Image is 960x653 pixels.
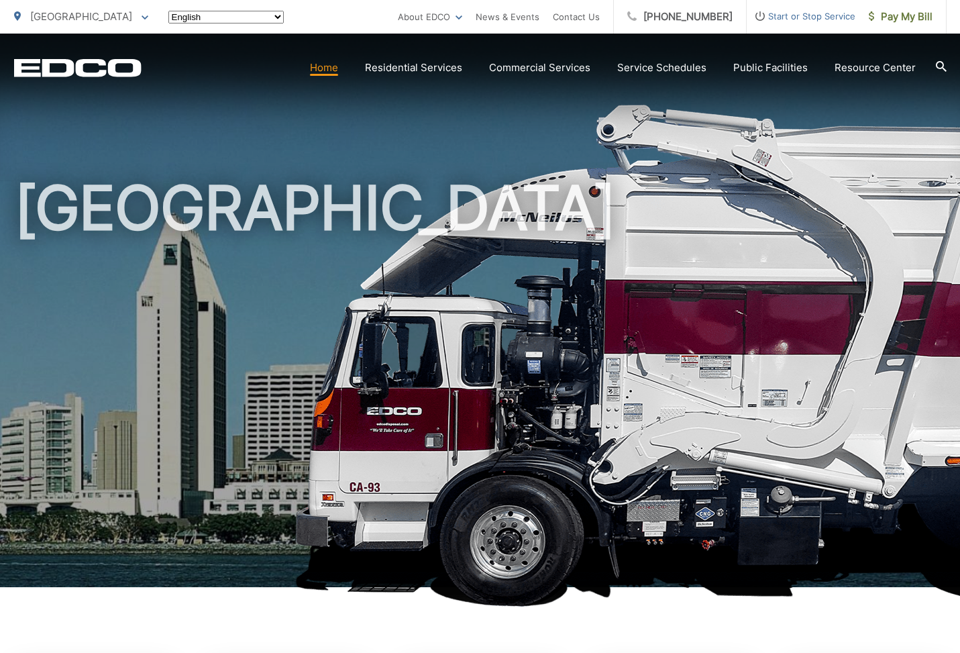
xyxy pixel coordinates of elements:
a: News & Events [476,9,539,25]
a: Public Facilities [733,60,808,76]
select: Select a language [168,11,284,23]
a: Contact Us [553,9,600,25]
a: Commercial Services [489,60,590,76]
a: About EDCO [398,9,462,25]
h1: [GEOGRAPHIC_DATA] [14,174,947,599]
span: Pay My Bill [869,9,932,25]
a: Resource Center [835,60,916,76]
a: Home [310,60,338,76]
span: [GEOGRAPHIC_DATA] [30,10,132,23]
a: EDCD logo. Return to the homepage. [14,58,142,77]
a: Service Schedules [617,60,706,76]
a: Residential Services [365,60,462,76]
